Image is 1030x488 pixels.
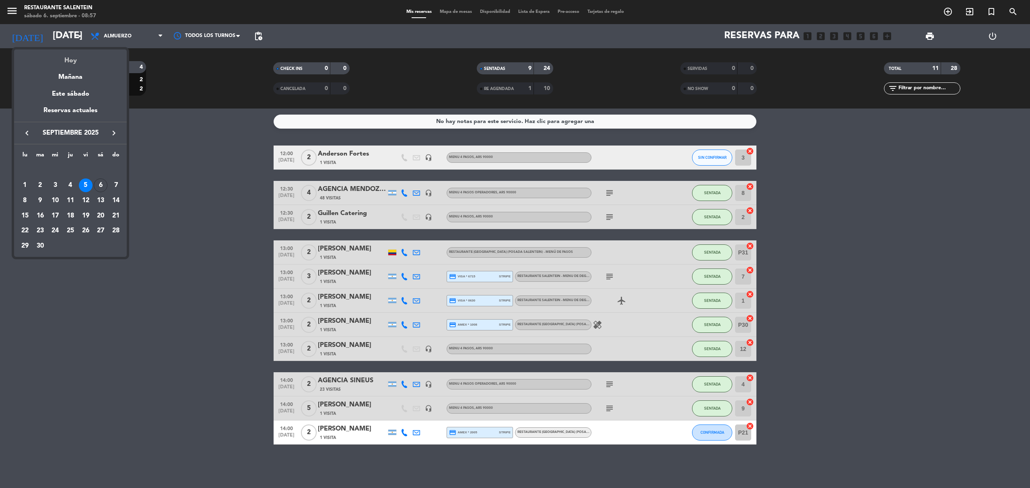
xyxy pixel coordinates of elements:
div: 23 [33,224,47,238]
td: 13 de septiembre de 2025 [93,193,109,208]
div: 29 [18,239,32,253]
div: 19 [79,209,93,223]
div: 4 [64,178,77,192]
td: 14 de septiembre de 2025 [108,193,124,208]
div: 14 [109,194,123,207]
div: Este sábado [14,83,127,105]
td: 24 de septiembre de 2025 [47,223,63,238]
div: 3 [48,178,62,192]
td: 1 de septiembre de 2025 [17,178,33,193]
div: 1 [18,178,32,192]
td: 6 de septiembre de 2025 [93,178,109,193]
td: 10 de septiembre de 2025 [47,193,63,208]
div: 21 [109,209,123,223]
td: 12 de septiembre de 2025 [78,193,93,208]
div: 20 [94,209,107,223]
div: Hoy [14,49,127,66]
th: jueves [63,150,78,163]
div: 2 [33,178,47,192]
div: 25 [64,224,77,238]
th: viernes [78,150,93,163]
div: Mañana [14,66,127,82]
i: keyboard_arrow_left [22,128,32,138]
td: 21 de septiembre de 2025 [108,208,124,223]
th: martes [33,150,48,163]
div: 24 [48,224,62,238]
div: 17 [48,209,62,223]
div: 15 [18,209,32,223]
div: 26 [79,224,93,238]
td: 27 de septiembre de 2025 [93,223,109,238]
td: 7 de septiembre de 2025 [108,178,124,193]
span: septiembre 2025 [34,128,107,138]
div: 6 [94,178,107,192]
div: 8 [18,194,32,207]
div: 18 [64,209,77,223]
button: keyboard_arrow_left [20,128,34,138]
td: 30 de septiembre de 2025 [33,238,48,254]
td: 11 de septiembre de 2025 [63,193,78,208]
td: 20 de septiembre de 2025 [93,208,109,223]
th: miércoles [47,150,63,163]
td: 28 de septiembre de 2025 [108,223,124,238]
div: 28 [109,224,123,238]
th: lunes [17,150,33,163]
td: 25 de septiembre de 2025 [63,223,78,238]
td: 8 de septiembre de 2025 [17,193,33,208]
div: 12 [79,194,93,207]
div: 30 [33,239,47,253]
td: 3 de septiembre de 2025 [47,178,63,193]
td: 16 de septiembre de 2025 [33,208,48,223]
div: 22 [18,224,32,238]
td: 4 de septiembre de 2025 [63,178,78,193]
div: 13 [94,194,107,207]
td: 23 de septiembre de 2025 [33,223,48,238]
td: 26 de septiembre de 2025 [78,223,93,238]
td: 22 de septiembre de 2025 [17,223,33,238]
td: 17 de septiembre de 2025 [47,208,63,223]
td: 2 de septiembre de 2025 [33,178,48,193]
div: Reservas actuales [14,105,127,122]
td: 29 de septiembre de 2025 [17,238,33,254]
div: 16 [33,209,47,223]
div: 10 [48,194,62,207]
div: 7 [109,178,123,192]
div: 27 [94,224,107,238]
i: keyboard_arrow_right [109,128,119,138]
div: 11 [64,194,77,207]
div: 9 [33,194,47,207]
td: 15 de septiembre de 2025 [17,208,33,223]
button: keyboard_arrow_right [107,128,121,138]
th: sábado [93,150,109,163]
td: 18 de septiembre de 2025 [63,208,78,223]
td: 5 de septiembre de 2025 [78,178,93,193]
td: 19 de septiembre de 2025 [78,208,93,223]
div: 5 [79,178,93,192]
td: 9 de septiembre de 2025 [33,193,48,208]
td: SEP. [17,163,124,178]
th: domingo [108,150,124,163]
